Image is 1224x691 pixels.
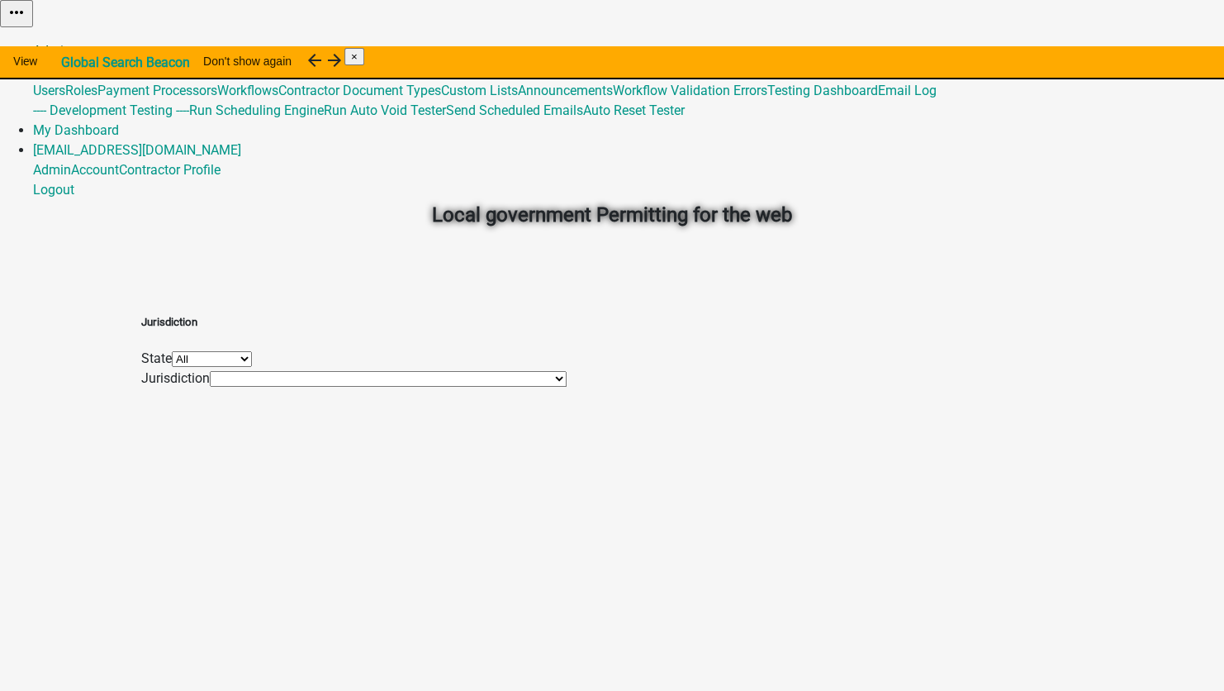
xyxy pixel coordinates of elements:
h2: Local government Permitting for the web [154,200,1070,230]
i: arrow_forward [325,50,344,70]
i: arrow_back [305,50,325,70]
h5: Jurisdiction [141,314,567,331]
label: State [141,350,172,366]
label: Jurisdiction [141,370,210,386]
strong: Global Search Beacon [61,55,190,70]
button: Don't show again [190,46,305,76]
button: Close [344,48,364,65]
span: × [351,50,358,63]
